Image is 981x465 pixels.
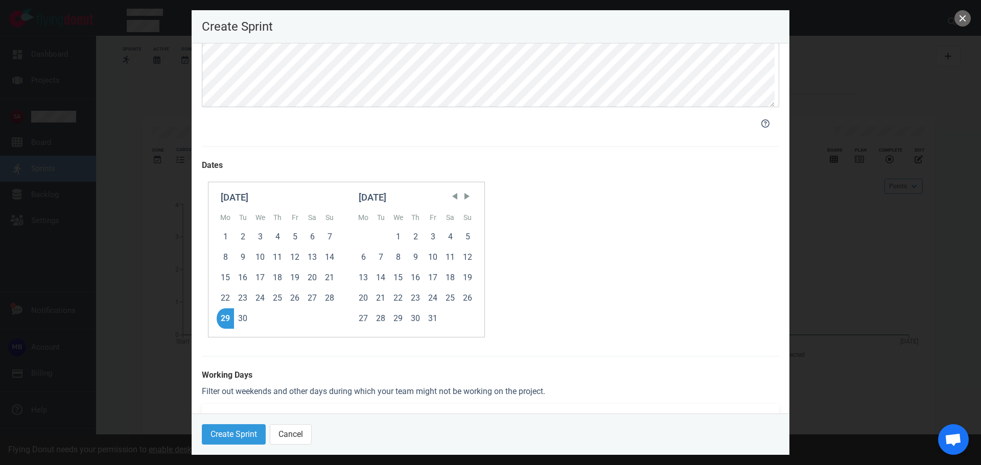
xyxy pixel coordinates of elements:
div: Thu Oct 09 2025 [407,247,424,267]
div: Tue Sep 16 2025 [234,267,251,288]
label: Working Days [202,369,779,381]
div: Sat Oct 25 2025 [441,288,459,308]
div: Thu Oct 23 2025 [407,288,424,308]
button: Create Sprint [202,424,266,445]
span: Next Month [462,191,472,202]
div: Thu Sep 11 2025 [269,247,286,267]
abbr: Wednesday [393,213,403,222]
div: Thu Oct 30 2025 [407,308,424,329]
div: [DATE] [221,190,334,205]
p: Create Sprint [202,20,779,33]
div: Wed Sep 03 2025 [251,227,269,247]
div: Sun Oct 12 2025 [459,247,476,267]
div: Open de chat [938,424,969,455]
div: Fri Oct 24 2025 [424,288,441,308]
div: Mon Oct 06 2025 [355,247,372,267]
abbr: Wednesday [255,213,265,222]
button: close [954,10,971,27]
div: Thu Sep 25 2025 [269,288,286,308]
div: Sun Sep 07 2025 [321,227,338,247]
div: Fri Oct 10 2025 [424,247,441,267]
abbr: Tuesday [239,213,247,222]
div: Fri Sep 19 2025 [286,267,303,288]
div: Wed Sep 10 2025 [251,247,269,267]
div: Fri Oct 17 2025 [424,267,441,288]
div: Sat Oct 04 2025 [441,227,459,247]
abbr: Monday [358,213,368,222]
div: Fri Sep 05 2025 [286,227,303,247]
div: Fri Sep 12 2025 [286,247,303,267]
abbr: Tuesday [377,213,385,222]
abbr: Friday [292,213,298,222]
div: Mon Oct 20 2025 [355,288,372,308]
div: Filter out weekends and other days during which your team might not be working on the project. [202,385,779,398]
div: Wed Oct 08 2025 [389,247,407,267]
div: Tue Oct 07 2025 [372,247,389,267]
div: Mon Oct 13 2025 [355,267,372,288]
div: Mon Sep 08 2025 [217,247,234,267]
abbr: Thursday [411,213,419,222]
div: [DATE] [359,190,472,205]
div: Sat Oct 11 2025 [441,247,459,267]
div: Thu Sep 18 2025 [269,267,286,288]
div: Mon Sep 22 2025 [217,288,234,308]
button: Cancel [270,424,312,445]
div: Tue Sep 23 2025 [234,288,251,308]
abbr: Sunday [463,213,472,222]
label: Dates [202,159,779,172]
div: Wed Oct 01 2025 [389,227,407,247]
div: Sun Oct 19 2025 [459,267,476,288]
div: Sun Sep 14 2025 [321,247,338,267]
abbr: Friday [430,213,436,222]
div: Sun Sep 21 2025 [321,267,338,288]
div: Tue Sep 09 2025 [234,247,251,267]
div: Thu Oct 02 2025 [407,227,424,247]
abbr: Sunday [325,213,334,222]
abbr: Saturday [446,213,454,222]
div: Sat Sep 06 2025 [303,227,321,247]
abbr: Saturday [308,213,316,222]
div: Mon Sep 01 2025 [217,227,234,247]
div: Mon Oct 27 2025 [355,308,372,329]
div: Wed Oct 15 2025 [389,267,407,288]
div: Sun Sep 28 2025 [321,288,338,308]
div: Tue Oct 21 2025 [372,288,389,308]
div: Sat Oct 18 2025 [441,267,459,288]
div: Mon Sep 29 2025 [217,308,234,329]
div: Sun Oct 26 2025 [459,288,476,308]
div: Sat Sep 13 2025 [303,247,321,267]
div: Mon Sep 15 2025 [217,267,234,288]
abbr: Thursday [273,213,282,222]
abbr: Monday [220,213,230,222]
div: Tue Oct 14 2025 [372,267,389,288]
div: Thu Sep 04 2025 [269,227,286,247]
div: Tue Sep 30 2025 [234,308,251,329]
div: Wed Oct 29 2025 [389,308,407,329]
div: Sun Oct 05 2025 [459,227,476,247]
div: Wed Oct 22 2025 [389,288,407,308]
div: Sat Sep 27 2025 [303,288,321,308]
div: Fri Sep 26 2025 [286,288,303,308]
div: Fri Oct 31 2025 [424,308,441,329]
div: Tue Oct 28 2025 [372,308,389,329]
div: Wed Sep 17 2025 [251,267,269,288]
div: Wed Sep 24 2025 [251,288,269,308]
div: Fri Oct 03 2025 [424,227,441,247]
div: Thu Oct 16 2025 [407,267,424,288]
span: Previous Month [450,191,460,202]
div: Tue Sep 02 2025 [234,227,251,247]
div: Sat Sep 20 2025 [303,267,321,288]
